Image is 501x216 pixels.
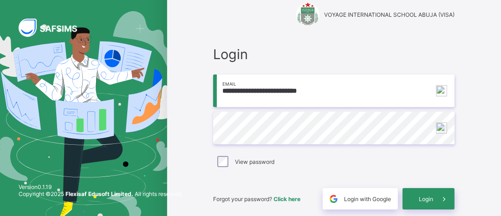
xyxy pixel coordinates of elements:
span: Login [213,46,455,62]
img: SAFSIMS Logo [19,19,88,37]
span: Forgot your password? [213,196,300,202]
img: google.396cfc9801f0270233282035f929180a.svg [328,194,339,204]
label: View password [235,158,274,165]
img: npw-badge-icon-locked.svg [436,85,447,96]
span: Copyright © 2025 All rights reserved. [19,190,182,197]
span: VOYAGE INTERNATIONAL SCHOOL ABUJA (VISA) [324,11,455,18]
span: Version 0.1.19 [19,183,182,190]
a: Click here [273,196,300,202]
img: npw-badge-icon-locked.svg [436,122,447,134]
strong: Flexisaf Edusoft Limited. [65,190,133,197]
span: Login with Google [344,196,391,202]
span: Login [419,196,433,202]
